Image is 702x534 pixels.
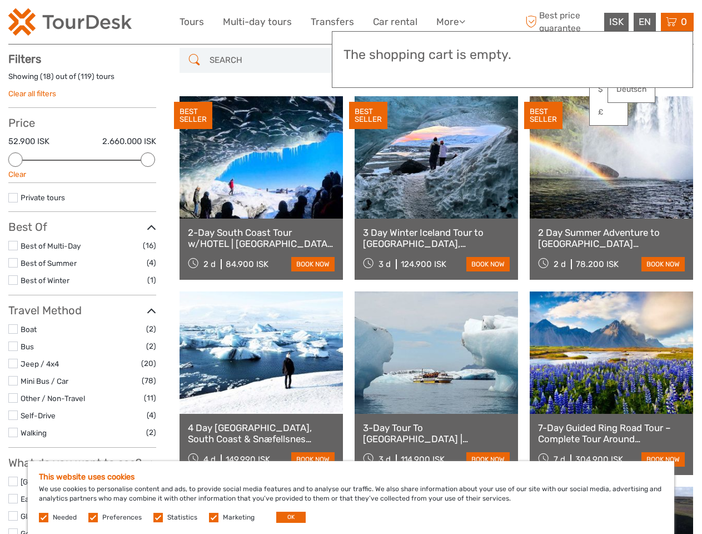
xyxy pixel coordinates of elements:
label: Needed [53,513,77,522]
div: 114.900 ISK [401,454,445,464]
span: 2 d [554,259,566,269]
span: (4) [147,256,156,269]
span: 2 d [203,259,216,269]
a: Car rental [373,14,417,30]
span: 4 d [203,454,216,464]
input: SEARCH [205,51,337,70]
a: Transfers [311,14,354,30]
a: $ [590,80,628,100]
span: (11) [144,392,156,404]
div: Showing ( ) out of ( ) tours [8,71,156,88]
div: Clear [8,169,156,180]
a: book now [291,257,335,271]
a: Best of Winter [21,276,69,285]
label: Statistics [167,513,197,522]
a: [GEOGRAPHIC_DATA] [21,477,96,486]
div: 304.900 ISK [575,454,623,464]
div: 84.900 ISK [226,259,268,269]
label: 52.900 ISK [8,136,49,147]
a: Multi-day tours [223,14,292,30]
span: (2) [146,426,156,439]
a: book now [641,452,685,467]
span: (16) [143,239,156,252]
a: More [436,14,465,30]
a: Clear all filters [8,89,56,98]
span: 3 d [379,454,391,464]
a: Jeep / 4x4 [21,359,59,368]
h5: This website uses cookies [39,472,663,482]
a: book now [466,257,510,271]
div: BEST SELLER [349,102,387,130]
h3: What do you want to see? [8,456,156,469]
span: (2) [146,340,156,353]
a: East [GEOGRAPHIC_DATA] [21,495,113,503]
a: Private tours [21,193,65,202]
a: 2 Day Summer Adventure to [GEOGRAPHIC_DATA] [GEOGRAPHIC_DATA], Glacier Hiking, [GEOGRAPHIC_DATA],... [538,227,685,250]
a: 4 Day [GEOGRAPHIC_DATA], South Coast & Snæfellsnes Small-Group Tour [188,422,335,445]
a: Other / Non-Travel [21,394,85,403]
a: book now [291,452,335,467]
a: Glaciers [21,512,48,521]
a: £ [590,102,628,122]
a: Bus [21,342,34,351]
h3: Price [8,116,156,130]
a: book now [641,257,685,271]
span: 7 d [554,454,565,464]
button: OK [276,512,306,523]
h3: The shopping cart is empty. [343,47,681,63]
a: Mini Bus / Car [21,377,68,385]
span: ISK [609,16,624,27]
strong: Filters [8,52,41,66]
a: Boat [21,325,37,334]
button: Open LiveChat chat widget [128,17,141,31]
a: 2-Day South Coast Tour w/HOTEL | [GEOGRAPHIC_DATA], [GEOGRAPHIC_DATA], [GEOGRAPHIC_DATA] & Waterf... [188,227,335,250]
a: Tours [180,14,204,30]
label: 2.660.000 ISK [102,136,156,147]
label: 119 [81,71,92,82]
div: We use cookies to personalise content and ads, to provide social media features and to analyse ou... [28,461,674,534]
a: book now [466,452,510,467]
a: Deutsch [608,80,655,100]
label: 18 [43,71,51,82]
div: BEST SELLER [174,102,212,130]
div: 78.200 ISK [576,259,619,269]
h3: Best Of [8,220,156,234]
a: 7-Day Guided Ring Road Tour – Complete Tour Around [GEOGRAPHIC_DATA] [538,422,685,445]
span: (20) [141,357,156,370]
span: (78) [142,374,156,387]
div: BEST SELLER [524,102,562,130]
span: (2) [146,323,156,335]
p: We're away right now. Please check back later! [16,19,126,28]
span: (1) [147,274,156,286]
a: 3 Day Winter Iceland Tour to [GEOGRAPHIC_DATA], [GEOGRAPHIC_DATA], [GEOGRAPHIC_DATA] and [GEOGRAP... [363,227,510,250]
span: (4) [147,409,156,422]
span: Best price guarantee [522,9,601,34]
img: 120-15d4194f-c635-41b9-a512-a3cb382bfb57_logo_small.png [8,8,132,36]
a: Best of Summer [21,259,77,268]
div: 149.990 ISK [226,454,270,464]
label: Preferences [102,513,142,522]
h3: Travel Method [8,304,156,317]
a: Self-Drive [21,411,56,420]
a: Best of Multi-Day [21,241,81,250]
a: 3-Day Tour To [GEOGRAPHIC_DATA] | [GEOGRAPHIC_DATA], [GEOGRAPHIC_DATA], [GEOGRAPHIC_DATA] & Glaci... [363,422,510,445]
div: 124.900 ISK [401,259,446,269]
label: Marketing [223,513,255,522]
span: 0 [679,16,689,27]
div: EN [634,13,656,31]
a: Walking [21,428,47,437]
span: 3 d [379,259,391,269]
